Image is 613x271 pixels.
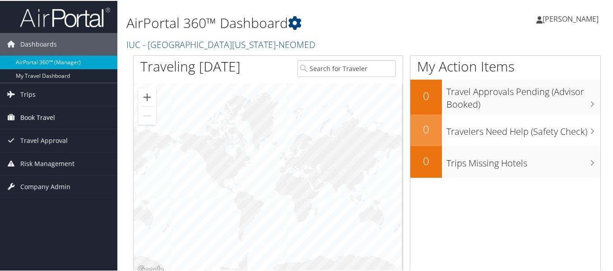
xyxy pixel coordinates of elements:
a: 0Travelers Need Help (Safety Check) [410,114,600,145]
a: 0Travel Approvals Pending (Advisor Booked) [410,79,600,114]
h2: 0 [410,87,442,103]
span: Travel Approval [20,128,68,151]
h3: Trips Missing Hotels [446,152,600,169]
h3: Travelers Need Help (Safety Check) [446,120,600,137]
a: 0Trips Missing Hotels [410,145,600,177]
h1: AirPortal 360™ Dashboard [126,13,447,32]
button: Zoom in [138,87,156,105]
input: Search for Traveler [297,59,396,76]
h2: 0 [410,121,442,136]
img: airportal-logo.png [20,6,110,27]
a: [PERSON_NAME] [536,5,608,32]
span: Book Travel [20,105,55,128]
span: Dashboards [20,32,57,55]
span: Company Admin [20,175,70,197]
span: [PERSON_NAME] [543,13,599,23]
h1: My Action Items [410,56,600,75]
a: IUC - [GEOGRAPHIC_DATA][US_STATE]-NEOMED [126,38,318,50]
h2: 0 [410,152,442,168]
h3: Travel Approvals Pending (Advisor Booked) [446,80,600,110]
h1: Traveling [DATE] [140,56,241,75]
button: Zoom out [138,106,156,124]
span: Risk Management [20,152,74,174]
span: Trips [20,82,36,105]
